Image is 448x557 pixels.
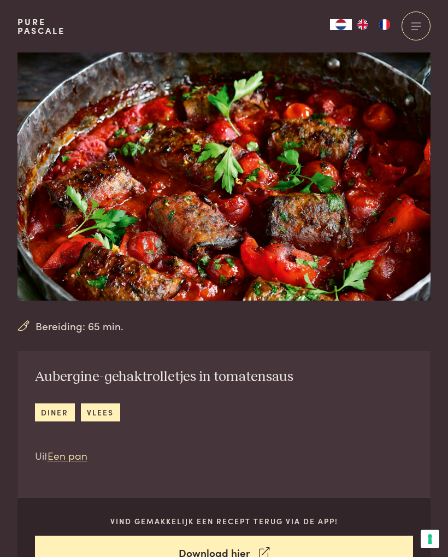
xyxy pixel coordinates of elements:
img: Aubergine-gehaktrolletjes in tomatensaus [17,52,431,301]
div: Language [330,19,352,30]
h2: Aubergine-gehaktrolletjes in tomatensaus [35,368,293,386]
button: Uw voorkeuren voor toestemming voor trackingtechnologieën [421,530,439,548]
a: vlees [81,403,120,421]
p: Vind gemakkelijk een recept terug via de app! [35,515,414,527]
a: PurePascale [17,17,65,35]
a: FR [374,19,396,30]
a: diner [35,403,75,421]
a: NL [330,19,352,30]
span: Bereiding: 65 min. [36,318,123,334]
p: Uit [35,448,293,464]
ul: Language list [352,19,396,30]
aside: Language selected: Nederlands [330,19,396,30]
a: Een pan [48,448,87,462]
a: EN [352,19,374,30]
